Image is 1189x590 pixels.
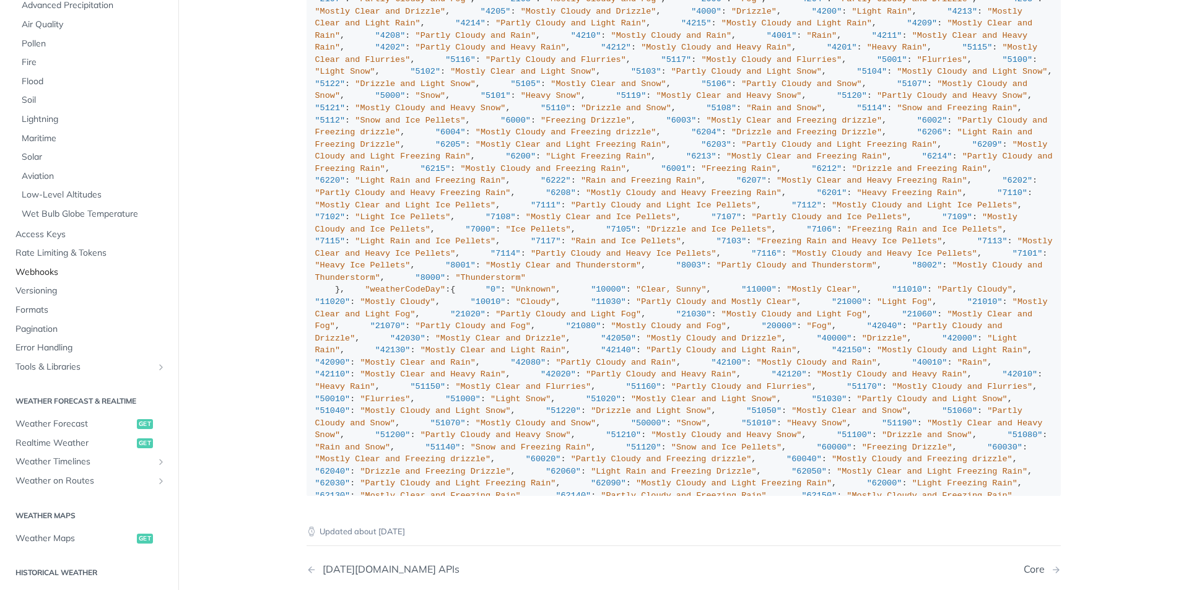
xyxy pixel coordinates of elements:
span: "Partly Cloudy" [937,285,1013,294]
span: "Light Rain and Freezing Rain" [355,176,505,185]
span: "Snow" [416,91,446,100]
span: "5108" [706,103,736,113]
span: "42150" [832,345,867,355]
span: "40000" [817,334,852,343]
span: "Partly Cloudy and Ice Pellets" [751,212,907,222]
span: Error Handling [15,342,166,354]
span: "8003" [676,261,707,270]
span: "Mostly Cloudy and Heavy Snow" [355,103,505,113]
span: "Heavy Rain" [315,382,375,391]
span: "5106" [701,79,731,89]
span: "42000" [942,334,977,343]
span: "Drizzle and Light Snow" [591,406,711,415]
span: "21030" [676,310,712,319]
span: "Mostly Clear and Snow" [551,79,666,89]
span: Soil [22,94,166,106]
span: "42120" [772,370,807,379]
span: "Partly Cloudy and Light Rain" [495,19,646,28]
span: "6206" [917,128,947,137]
span: "Mostly Cloudy and Ice Pellets" [315,212,1022,234]
span: "4208" [375,31,406,40]
span: "4201" [827,43,857,52]
span: "Mostly Cloudy and Heavy Ice Pellets" [791,249,977,258]
span: Low-Level Altitudes [22,189,166,201]
span: "6000" [500,116,531,125]
span: "5114" [857,103,887,113]
span: "Mostly Clear and Light Snow" [631,394,777,404]
span: "4000" [691,7,721,16]
a: Weather on RoutesShow subpages for Weather on Routes [9,472,169,490]
span: "Rain and Snow" [746,103,822,113]
span: Webhooks [15,266,166,279]
span: "40010" [912,358,947,367]
span: "Partly Cloudy and Drizzle" [315,321,1008,343]
span: "Partly Cloudy and Light Ice Pellets" [571,201,757,210]
span: "4205" [481,7,511,16]
span: "Rain" [957,358,988,367]
span: "6203" [701,140,731,149]
span: "4202" [375,43,406,52]
span: "50000" [631,419,666,428]
span: "11000" [741,285,777,294]
span: "Drizzle" [862,334,907,343]
span: "Mostly Cloudy and Heavy Rain" [641,43,791,52]
span: "Mostly Cloudy and Flurries" [701,55,842,64]
span: "11030" [591,297,626,306]
span: "11020" [315,297,351,306]
span: "Mostly Cloudy and Flurries" [892,382,1032,391]
span: "Freezing Rain and Heavy Ice Pellets" [757,236,943,246]
a: Pollen [15,35,169,53]
span: "6003" [666,116,697,125]
span: "21010" [967,297,1003,306]
span: "Clear, Sunny" [636,285,706,294]
span: Pagination [15,323,166,336]
span: "5001" [877,55,907,64]
span: "4211" [872,31,902,40]
span: "5000" [375,91,406,100]
a: Weather Mapsget [9,529,169,548]
span: "Partly Cloudy and Light Snow" [857,394,1008,404]
span: "42030" [390,334,425,343]
span: Rate Limiting & Tokens [15,247,166,259]
span: "Mostly Clear and Freezing Rain" [726,152,887,161]
span: "6001" [661,164,692,173]
span: "4209" [907,19,938,28]
span: "21080" [566,321,601,331]
a: Next Page: Core [1024,563,1061,575]
span: "5103" [631,67,661,76]
a: Error Handling [9,339,169,357]
span: "5102" [410,67,440,76]
span: "42050" [601,334,636,343]
span: "Partly Cloudy and Snow" [315,406,1028,428]
span: "21000" [832,297,867,306]
a: Maritime [15,129,169,148]
h2: Weather Forecast & realtime [9,396,169,407]
span: "Drizzle and Snow" [581,103,671,113]
a: Lightning [15,110,169,129]
span: "Partly Cloudy and Freezing Rain" [315,152,1058,173]
span: "Mostly Clear and Heavy Freezing Rain" [777,176,967,185]
span: Lightning [22,113,166,126]
span: "Partly Cloudy and Heavy Rain" [586,370,736,379]
span: "7117" [531,236,561,246]
span: "Fog" [807,321,832,331]
span: "51050" [746,406,782,415]
span: "Light Freezing Rain" [546,152,651,161]
span: "Mostly Cloudy and Heavy Freezing Rain" [586,188,782,197]
span: "Mostly Cloudy and Light Snow" [360,406,510,415]
span: "6222" [541,176,571,185]
span: "7108" [486,212,516,222]
span: "7109" [942,212,972,222]
span: "6204" [691,128,721,137]
span: "Drizzle" [731,7,777,16]
span: "Mostly Cloudy and Freezing Rain" [460,164,625,173]
span: Tools & Libraries [15,361,153,373]
span: "Mostly Cloudy and Fog" [611,321,726,331]
a: Weather Forecastget [9,415,169,433]
span: "Mostly Clear and Snow" [791,406,907,415]
div: [DATE][DOMAIN_NAME] APIs [316,563,459,575]
span: "Flurries" [360,394,410,404]
span: "7105" [606,225,636,234]
span: "6209" [972,140,1003,149]
a: Tools & LibrariesShow subpages for Tools & Libraries [9,358,169,376]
